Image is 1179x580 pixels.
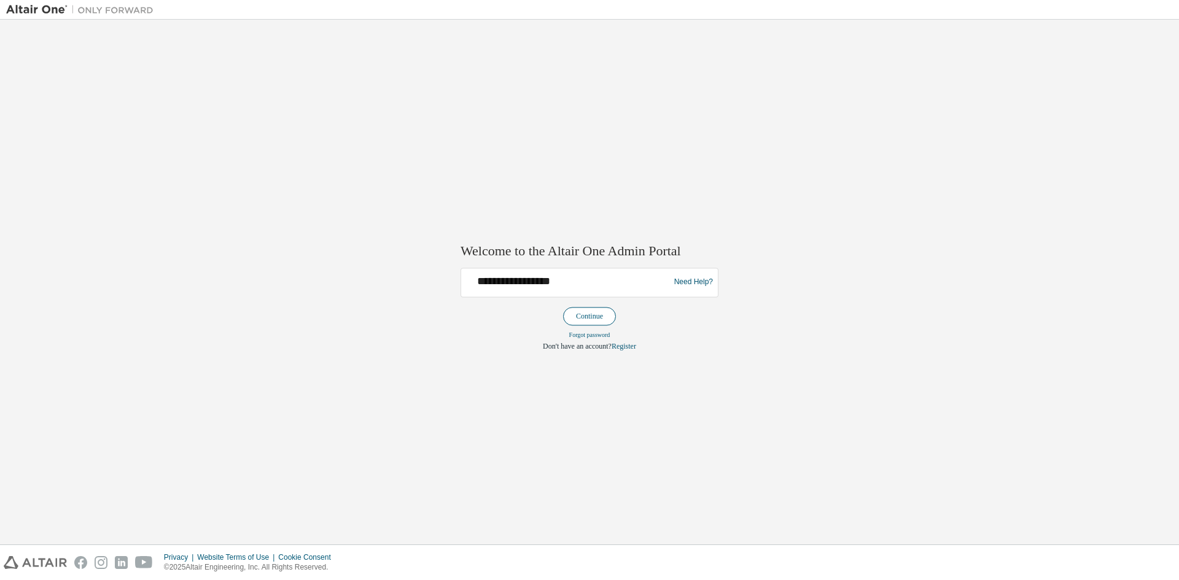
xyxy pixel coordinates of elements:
div: Website Terms of Use [197,552,278,562]
img: altair_logo.svg [4,556,67,569]
button: Continue [563,307,616,325]
div: Privacy [164,552,197,562]
img: Altair One [6,4,160,16]
p: © 2025 Altair Engineering, Inc. All Rights Reserved. [164,562,338,573]
div: Cookie Consent [278,552,338,562]
img: youtube.svg [135,556,153,569]
img: linkedin.svg [115,556,128,569]
span: Don't have an account? [543,342,612,350]
a: Forgot password [569,331,610,338]
img: facebook.svg [74,556,87,569]
img: instagram.svg [95,556,107,569]
h2: Welcome to the Altair One Admin Portal [461,243,718,260]
a: Register [612,342,636,350]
